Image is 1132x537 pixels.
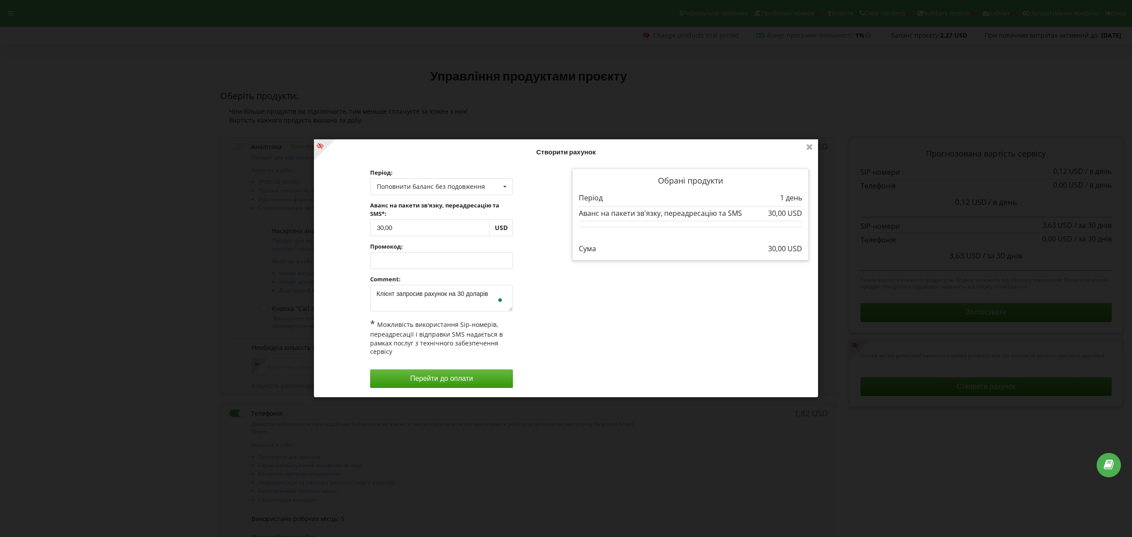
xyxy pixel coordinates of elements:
[370,219,490,236] input: Enter sum
[370,285,513,311] textarea: To enrich screen reader interactions, please activate Accessibility in Grammarly extension settings
[370,318,513,356] div: Можливість використання Sip-номерів, переадресації і відправки SMS надається в рамках послуг з те...
[579,244,596,254] p: Сума
[768,244,802,254] p: 30,00 USD
[370,369,513,388] button: Перейти до оплати
[370,242,513,250] label: Промокод:
[370,169,513,177] label: Період:
[579,193,603,203] p: Період
[579,176,802,187] p: Обрані продукти
[323,148,809,156] h4: Створити рахунок
[768,210,802,218] div: 30,00 USD
[489,219,513,236] div: USD
[370,275,513,283] label: Comment:
[377,184,485,190] div: Поповнити баланс без подовження
[370,202,513,218] label: Аванс на пакети зв'язку, переадресацію та SMS*:
[780,193,802,203] p: 1 день
[579,210,802,218] div: Аванс на пакети зв'язку, переадресацію та SMS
